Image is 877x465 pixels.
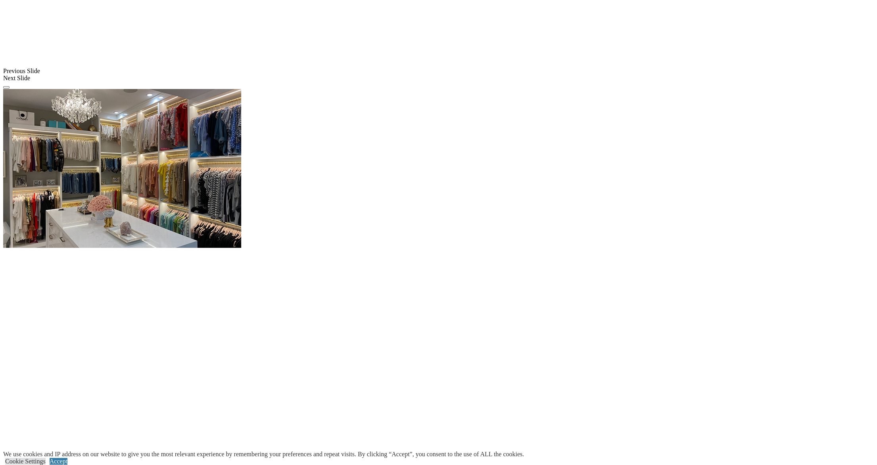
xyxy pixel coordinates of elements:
a: Cookie Settings [5,458,46,465]
div: Next Slide [3,75,874,82]
img: Banner for mobile view [3,89,241,248]
div: Previous Slide [3,68,874,75]
a: Accept [50,458,67,465]
button: Click here to pause slide show [3,86,10,89]
div: We use cookies and IP address on our website to give you the most relevant experience by remember... [3,451,524,458]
